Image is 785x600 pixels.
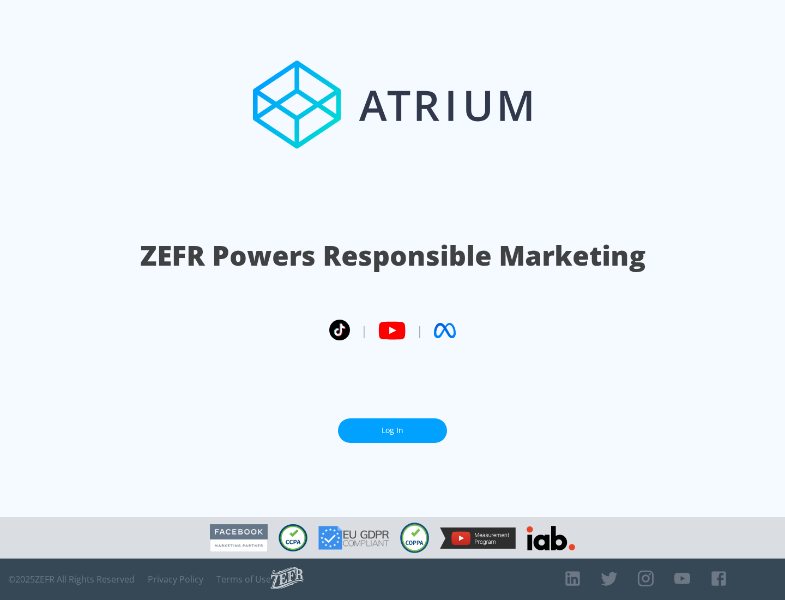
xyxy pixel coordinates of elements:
img: IAB [527,526,575,550]
h1: ZEFR Powers Responsible Marketing [140,237,645,274]
span: | [361,322,367,339]
a: Log In [338,418,447,443]
img: GDPR Compliant [318,526,389,550]
img: COPPA Compliant [400,523,429,553]
img: YouTube Measurement Program [440,527,516,549]
a: Terms of Use [216,574,271,585]
a: Privacy Policy [148,574,203,585]
span: © 2025 ZEFR All Rights Reserved [8,574,135,585]
img: Facebook Marketing Partner [210,524,268,552]
span: | [416,322,423,339]
img: CCPA Compliant [279,524,307,551]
